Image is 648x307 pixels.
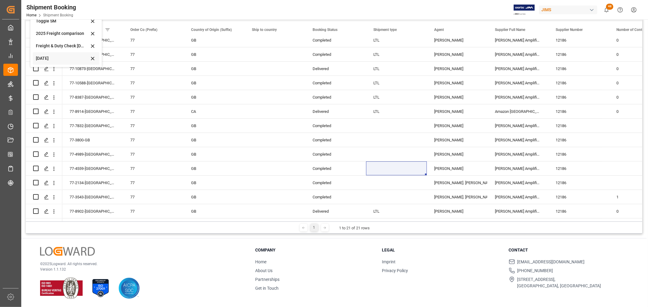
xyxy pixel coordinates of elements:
[130,219,177,233] div: 77
[488,204,548,218] div: [PERSON_NAME] Amplification plc (GBP)
[252,28,277,32] span: Ship to country
[62,76,123,90] div: 77-10588-[GEOGRAPHIC_DATA]
[255,277,279,282] a: Partnerships
[373,33,420,47] div: LTL
[382,259,396,264] a: Imprint
[130,147,177,161] div: 77
[26,62,62,76] div: Press SPACE to select this row.
[255,259,266,264] a: Home
[548,119,609,133] div: 12186
[488,218,548,232] div: [PERSON_NAME] Amplification plc (GBP)
[606,4,613,10] span: 48
[313,147,359,161] div: Completed
[488,190,548,204] div: [PERSON_NAME] Amplification plc (GBP)
[313,33,359,47] div: Completed
[191,190,237,204] div: GB
[373,28,397,32] span: Shipment type
[191,33,237,47] div: GB
[548,204,609,218] div: 12186
[488,33,548,47] div: [PERSON_NAME] Amplification plc (GBP)
[313,48,359,62] div: Completed
[434,204,480,218] div: [PERSON_NAME]
[130,90,177,104] div: 77
[62,90,123,104] div: 77-8387-[GEOGRAPHIC_DATA]
[373,219,420,233] div: LCL
[191,28,232,32] span: Country of Origin (Suffix)
[26,3,76,12] div: Shipment Booking
[434,147,480,161] div: [PERSON_NAME]
[26,119,62,133] div: Press SPACE to select this row.
[548,133,609,147] div: 12186
[40,247,95,256] img: Logward Logo
[488,147,548,161] div: [PERSON_NAME] Amplification plc (GBP)
[548,147,609,161] div: 12186
[373,76,420,90] div: LTL
[488,90,548,104] div: [PERSON_NAME] Amplification plc (GBP)
[488,76,548,90] div: [PERSON_NAME] Amplification plc (GBP)
[255,247,374,253] h3: Company
[62,104,123,118] div: 77-8914-[GEOGRAPHIC_DATA]
[488,176,548,190] div: [PERSON_NAME] Amplification plc (GBP)
[62,176,123,190] div: 77-2134-[GEOGRAPHIC_DATA]
[548,176,609,190] div: 12186
[548,90,609,104] div: 12186
[548,104,609,118] div: 12186
[313,133,359,147] div: Completed
[434,62,480,76] div: [PERSON_NAME]
[382,268,408,273] a: Privacy Policy
[255,286,279,291] a: Get in Touch
[36,55,89,62] div: [DATE]
[488,161,548,175] div: [PERSON_NAME] Amplification plc (GBP)
[26,190,62,204] div: Press SPACE to select this row.
[191,119,237,133] div: GB
[26,176,62,190] div: Press SPACE to select this row.
[434,105,480,119] div: [PERSON_NAME]
[517,259,585,265] span: [EMAIL_ADDRESS][DOMAIN_NAME]
[434,76,480,90] div: [PERSON_NAME]
[130,176,177,190] div: 77
[26,204,62,218] div: Press SPACE to select this row.
[313,219,359,233] div: Completed
[434,162,480,176] div: [PERSON_NAME]
[382,247,501,253] h3: Legal
[26,147,62,161] div: Press SPACE to select this row.
[313,119,359,133] div: Completed
[191,48,237,62] div: GB
[434,190,480,204] div: [PERSON_NAME]. [PERSON_NAME]
[373,48,420,62] div: LTL
[191,76,237,90] div: GB
[434,48,480,62] div: [PERSON_NAME]
[313,76,359,90] div: Completed
[40,261,240,267] p: © 2025 Logward. All rights reserved.
[191,105,237,119] div: CA
[548,76,609,90] div: 12186
[310,224,318,231] div: 1
[509,247,628,253] h3: Contact
[252,219,298,233] div: [GEOGRAPHIC_DATA]
[313,162,359,176] div: Completed
[36,30,89,37] div: 2025 Freight comparison
[62,133,123,147] div: 77-3800-GB
[62,147,123,161] div: 77-4989-[GEOGRAPHIC_DATA]
[62,190,123,204] div: 77-3543-[GEOGRAPHIC_DATA]
[130,76,177,90] div: 77
[26,33,62,47] div: Press SPACE to select this row.
[191,204,237,218] div: GB
[313,62,359,76] div: Delivered
[130,62,177,76] div: 77
[613,3,627,17] button: Help Center
[548,218,609,232] div: 12186
[434,133,480,147] div: [PERSON_NAME]
[313,176,359,190] div: Completed
[130,204,177,218] div: 77
[539,5,597,14] div: JIMS
[373,204,420,218] div: LTL
[434,119,480,133] div: [PERSON_NAME]
[434,90,480,104] div: [PERSON_NAME]
[488,47,548,61] div: [PERSON_NAME] Amplification plc (GBP)
[191,90,237,104] div: GB
[130,105,177,119] div: 77
[191,176,237,190] div: GB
